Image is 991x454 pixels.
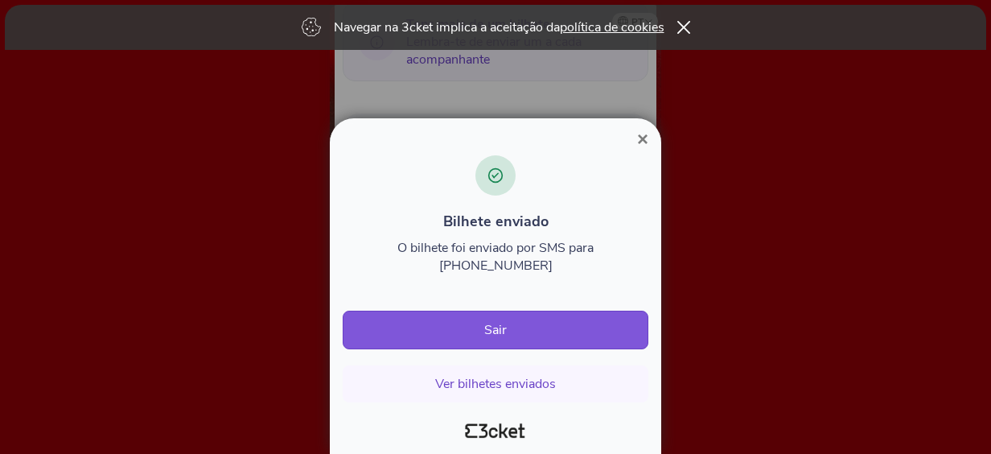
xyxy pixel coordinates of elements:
[343,239,648,274] p: O bilhete foi enviado por SMS para [PHONE_NUMBER]
[560,19,664,36] a: política de cookies
[343,212,648,231] p: Bilhete enviado
[343,311,648,349] button: Sair
[334,19,664,36] p: Navegar na 3cket implica a aceitação da
[343,365,648,402] button: Ver bilhetes enviados
[637,128,648,150] span: ×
